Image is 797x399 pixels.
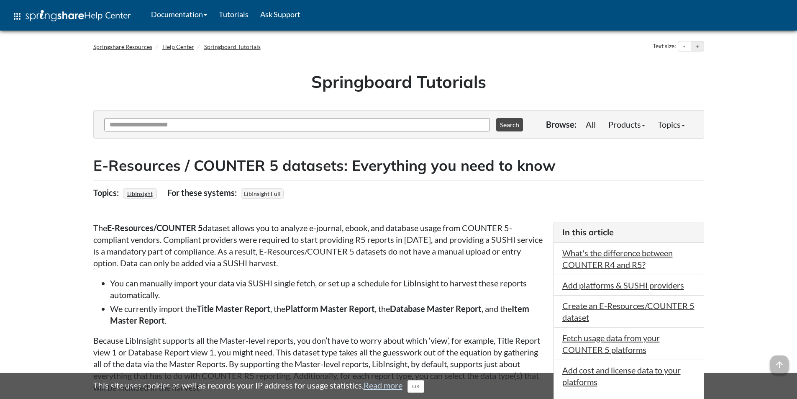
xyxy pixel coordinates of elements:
li: You can manually import your data via SUSHI single fetch, or set up a schedule for LibInsight to ... [110,277,545,301]
a: Documentation [145,4,213,25]
span: LibInsight Full [241,188,284,199]
a: Ask Support [254,4,306,25]
a: Add platforms & SUSHI providers [562,280,684,290]
a: Springboard Tutorials [204,43,261,50]
p: Because LibInsight supports all the Master-level reports, you don’t have to worry about which ‘vi... [93,335,545,393]
div: For these systems: [167,185,239,201]
span: apps [12,11,22,21]
strong: Database Master Report [390,304,482,314]
button: Decrease text size [678,41,691,51]
strong: Title Master Report [197,304,270,314]
a: Tutorials [213,4,254,25]
h1: Springboard Tutorials [100,70,698,93]
a: Create an E-Resources/COUNTER 5 dataset [562,301,694,322]
button: Search [496,118,523,131]
a: What's the difference between COUNTER R4 and R5? [562,248,673,270]
li: We currently import the , the , the , and the . [110,303,545,326]
a: Add cost and license data to your platforms [562,365,681,387]
a: Springshare Resources [93,43,152,50]
div: This site uses cookies as well as records your IP address for usage statistics. [85,379,712,393]
p: Browse: [546,118,577,130]
div: Topics: [93,185,121,201]
a: apps Help Center [6,4,137,29]
img: Springshare [26,10,84,21]
span: arrow_upward [770,355,789,374]
p: The dataset allows you to analyze e-journal, ebook, and database usage from COUNTER 5-compliant v... [93,222,545,269]
a: All [579,116,602,133]
button: Increase text size [691,41,704,51]
div: Text size: [651,41,678,52]
strong: Platform Master Report [285,304,375,314]
a: Help Center [162,43,194,50]
h2: E-Resources / COUNTER 5 datasets: Everything you need to know [93,155,704,176]
a: Products [602,116,651,133]
a: Topics [651,116,691,133]
strong: E-Resources/COUNTER 5 [107,223,203,233]
a: Fetch usage data from your COUNTER 5 platforms [562,333,660,355]
a: LibInsight [126,188,154,200]
a: arrow_upward [770,356,789,366]
span: Help Center [84,10,131,21]
h3: In this article [562,227,695,238]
